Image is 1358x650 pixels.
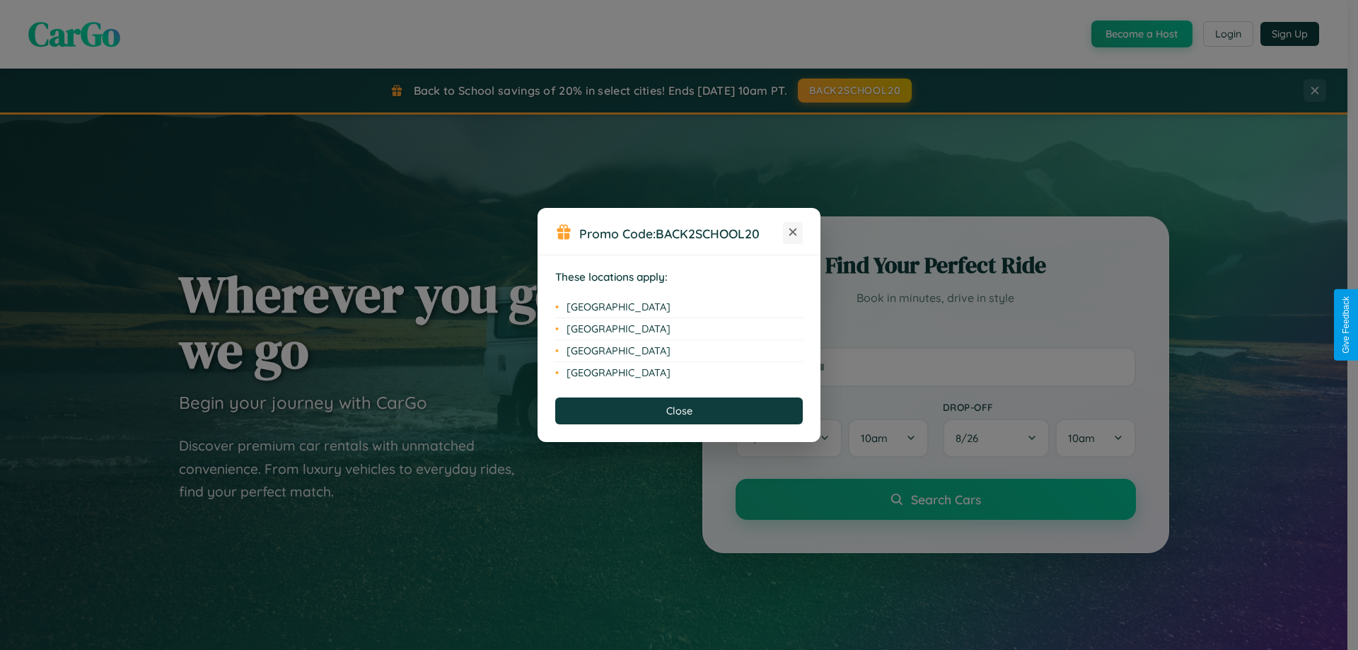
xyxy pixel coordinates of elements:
button: Close [555,397,803,424]
h3: Promo Code: [579,226,783,241]
b: BACK2SCHOOL20 [656,226,760,241]
li: [GEOGRAPHIC_DATA] [555,318,803,340]
div: Give Feedback [1341,296,1351,354]
li: [GEOGRAPHIC_DATA] [555,362,803,383]
li: [GEOGRAPHIC_DATA] [555,296,803,318]
strong: These locations apply: [555,270,668,284]
li: [GEOGRAPHIC_DATA] [555,340,803,362]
